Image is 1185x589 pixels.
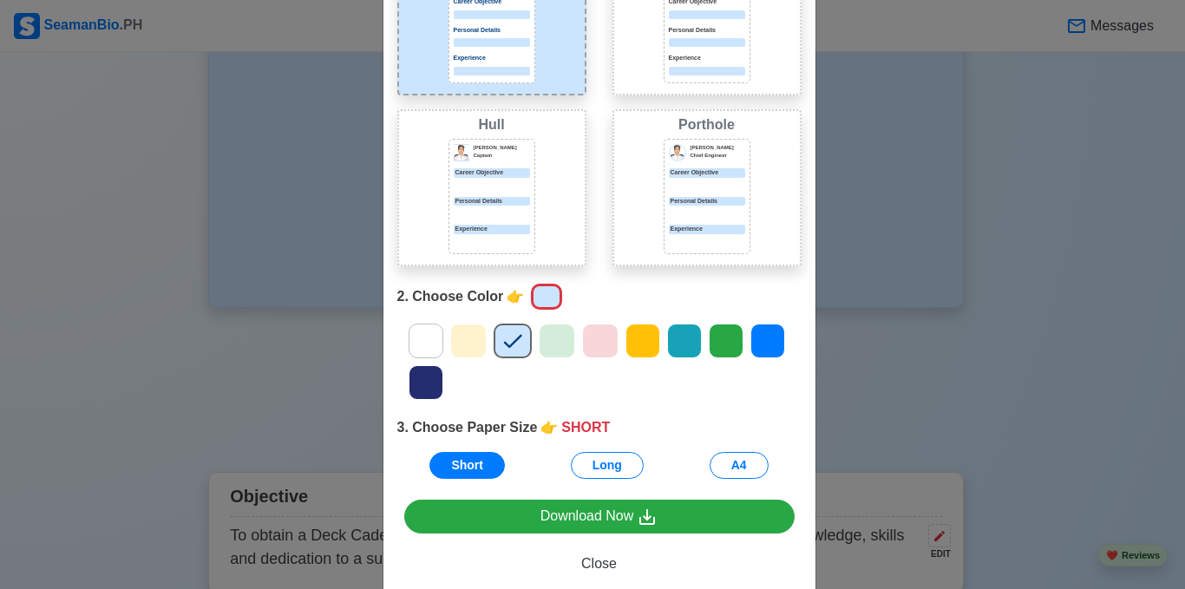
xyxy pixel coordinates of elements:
[691,152,745,160] p: Chief Engineer
[691,144,745,152] p: [PERSON_NAME]
[474,152,530,160] p: Captain
[403,115,581,135] div: Hull
[618,115,796,135] div: Porthole
[397,417,802,438] div: 3. Choose Paper Size
[540,506,658,527] div: Download Now
[454,54,530,63] p: Experience
[404,500,795,533] a: Download Now
[454,26,530,36] p: Personal Details
[669,168,745,178] div: Career Objective
[429,452,505,479] button: Short
[404,547,795,580] button: Close
[540,417,558,438] span: point
[669,54,745,63] p: Experience
[507,286,524,307] span: point
[454,225,530,234] p: Experience
[571,452,644,479] button: Long
[397,280,802,313] div: 2. Choose Color
[669,26,745,36] p: Personal Details
[561,417,610,438] span: SHORT
[581,556,617,571] span: Close
[454,197,530,206] p: Personal Details
[710,452,769,479] button: A4
[669,225,745,234] div: Experience
[454,168,530,178] p: Career Objective
[669,197,745,206] div: Personal Details
[474,144,530,152] p: [PERSON_NAME]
